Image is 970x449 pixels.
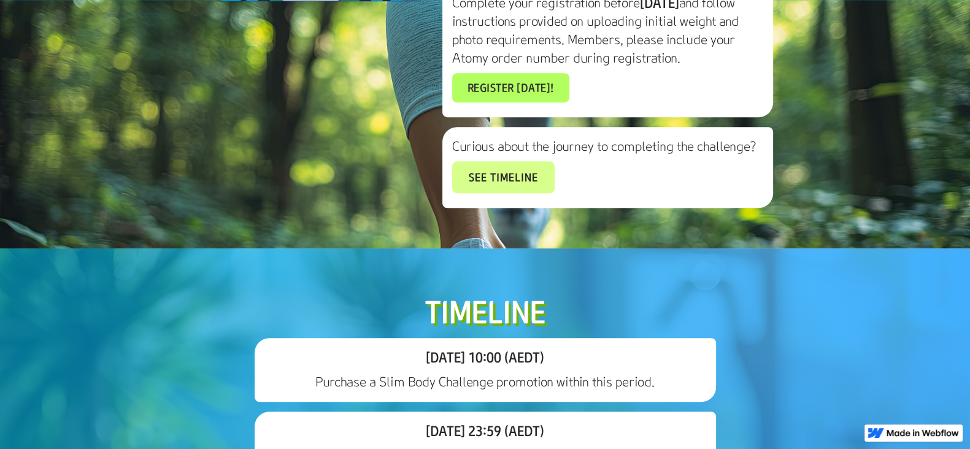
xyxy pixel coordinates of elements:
[264,372,706,391] h3: Purchase a Slim Body Challenge promotion within this period.
[452,73,569,102] a: Register [DATE]!
[452,137,764,155] h3: Curious about the journey to completing the challenge?
[426,348,544,366] span: [DATE] 10:00 (AEDT)
[452,161,555,193] a: See timeline
[426,422,544,439] span: [DATE] 23:59 (AEDT)
[887,429,959,437] img: Made in Webflow
[197,291,774,332] h2: Timeline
